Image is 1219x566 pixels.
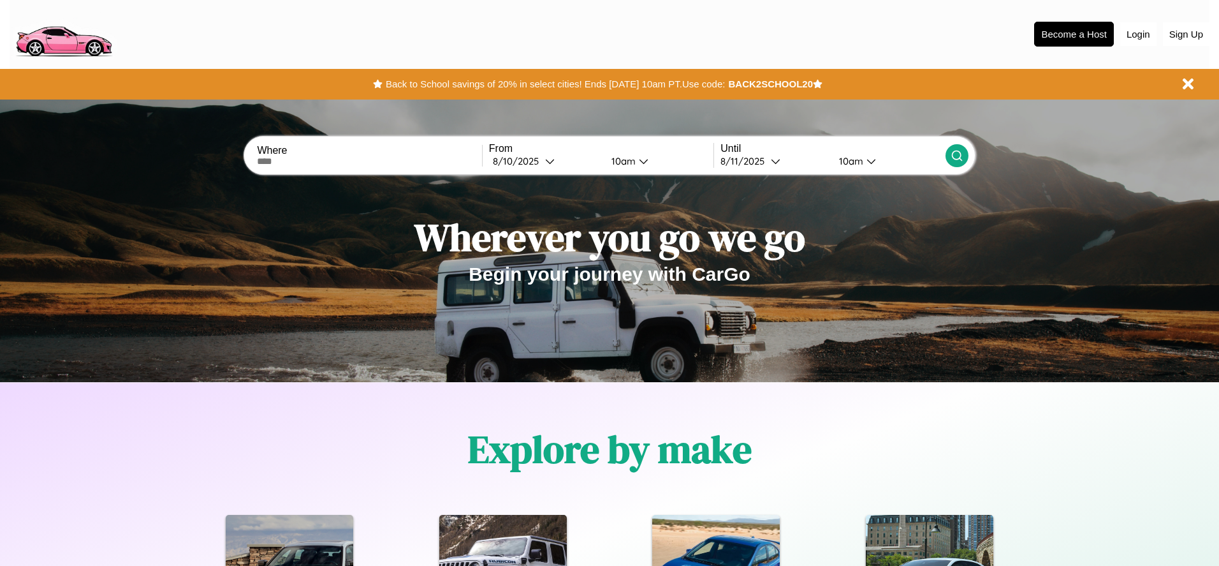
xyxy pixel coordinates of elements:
label: Until [720,143,945,154]
button: Login [1120,22,1157,46]
button: 10am [829,154,945,168]
button: 8/10/2025 [489,154,601,168]
b: BACK2SCHOOL20 [728,78,813,89]
button: Sign Up [1163,22,1209,46]
div: 8 / 10 / 2025 [493,155,545,167]
h1: Explore by make [468,423,752,475]
button: Back to School savings of 20% in select cities! Ends [DATE] 10am PT.Use code: [383,75,728,93]
div: 10am [833,155,866,167]
button: Become a Host [1034,22,1114,47]
button: 10am [601,154,713,168]
label: From [489,143,713,154]
img: logo [10,6,117,60]
div: 8 / 11 / 2025 [720,155,771,167]
label: Where [257,145,481,156]
div: 10am [605,155,639,167]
